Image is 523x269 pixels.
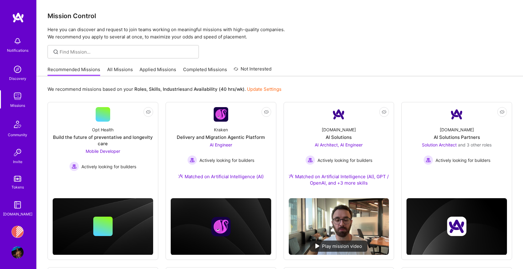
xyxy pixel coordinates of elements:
[10,117,25,132] img: Community
[12,90,24,102] img: teamwork
[134,86,146,92] b: Roles
[187,155,197,165] img: Actively looking for builders
[289,174,294,179] img: Ateam Purple Icon
[14,176,21,182] img: tokens
[214,126,228,133] div: Kraken
[317,157,372,163] span: Actively looking for builders
[48,26,512,41] p: Here you can discover and request to join teams working on meaningful missions with high-quality ...
[305,155,315,165] img: Actively looking for builders
[289,173,389,186] div: Matched on Artificial Intelligence (AI), GPT / OpenAI, and +3 more skills
[440,126,474,133] div: [DOMAIN_NAME]
[53,198,153,255] img: cover
[12,246,24,258] img: User Avatar
[326,134,352,140] div: AI Solutions
[199,157,254,163] span: Actively looking for builders
[194,86,245,92] b: Availability (40 hrs/wk)
[406,107,507,179] a: Company Logo[DOMAIN_NAME]AI Solutions PartnersSolution Architect and 3 other rolesActively lookin...
[458,142,492,147] span: and 3 other roles
[107,66,133,76] a: All Missions
[48,12,512,20] h3: Mission Control
[146,110,151,114] i: icon EyeClosed
[10,246,25,258] a: User Avatar
[315,244,320,248] img: play
[289,107,389,193] a: Company Logo[DOMAIN_NAME]AI SolutionsAI Architect, AI Engineer Actively looking for buildersActiv...
[315,142,363,147] span: AI Architect, AI Engineer
[234,65,271,76] a: Not Interested
[9,75,26,82] div: Discovery
[214,107,228,122] img: Company Logo
[69,162,79,171] img: Actively looking for builders
[10,226,25,238] a: Banjo Health: AI Coding Tools Enablement Workshop
[211,217,231,236] img: Company logo
[13,159,22,165] div: Invite
[178,173,264,180] div: Matched on Artificial Intelligence (AI)
[500,110,505,114] i: icon EyeClosed
[12,226,24,238] img: Banjo Health: AI Coding Tools Enablement Workshop
[171,198,271,255] img: cover
[422,142,457,147] span: Solution Architect
[331,107,346,122] img: Company Logo
[322,126,356,133] div: [DOMAIN_NAME]
[86,149,120,154] span: Mobile Developer
[12,199,24,211] img: guide book
[210,142,232,147] span: AI Engineer
[140,66,176,76] a: Applied Missions
[434,134,480,140] div: AI Solutions Partners
[7,47,28,54] div: Notifications
[48,66,100,76] a: Recommended Missions
[447,217,466,236] img: Company logo
[12,12,24,23] img: logo
[12,146,24,159] img: Invite
[406,198,507,255] img: cover
[289,198,389,255] img: No Mission
[449,107,464,122] img: Company Logo
[149,86,160,92] b: Skills
[247,86,281,92] a: Update Settings
[3,211,32,217] div: [DOMAIN_NAME]
[8,132,27,138] div: Community
[382,110,386,114] i: icon EyeClosed
[48,86,281,92] p: We recommend missions based on your , , and .
[264,110,269,114] i: icon EyeClosed
[183,66,227,76] a: Completed Missions
[52,48,59,55] i: icon SearchGrey
[60,49,194,55] input: Find Mission...
[177,134,265,140] div: Delivery and Migration Agentic Platform
[53,107,153,179] a: Opt HealthBuild the future of preventative and longevity careMobile Developer Actively looking fo...
[92,126,113,133] div: Opt Health
[436,157,490,163] span: Actively looking for builders
[12,35,24,47] img: bell
[81,163,136,170] span: Actively looking for builders
[12,184,24,190] div: Tokens
[423,155,433,165] img: Actively looking for builders
[163,86,185,92] b: Industries
[310,241,367,252] div: Play mission video
[171,107,271,187] a: Company LogoKrakenDelivery and Migration Agentic PlatformAI Engineer Actively looking for builder...
[10,102,25,109] div: Missions
[53,134,153,147] div: Build the future of preventative and longevity care
[178,174,183,179] img: Ateam Purple Icon
[12,63,24,75] img: discovery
